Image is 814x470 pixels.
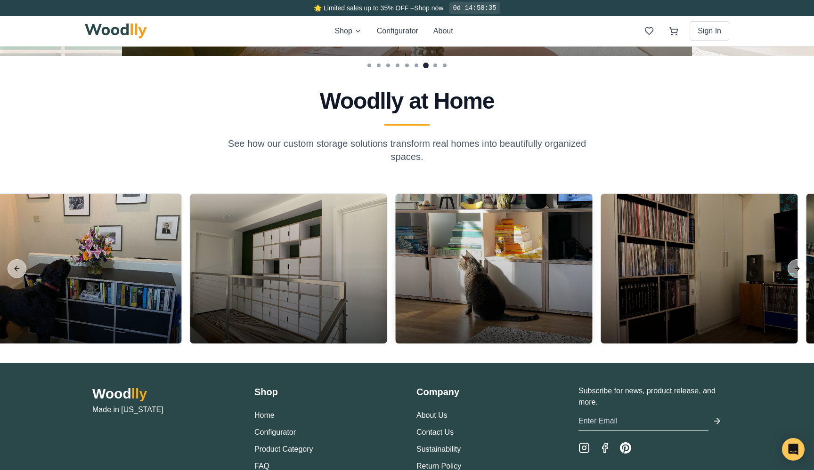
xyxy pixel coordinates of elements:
[449,2,500,14] div: 0d 14:58:35
[226,137,588,163] p: See how our custom storage solutions transform real homes into beautifully organized spaces.
[254,411,275,419] a: Home
[416,462,461,470] a: Return Policy
[416,445,461,453] a: Sustainability
[254,462,269,470] a: FAQ
[782,438,805,461] div: Open Intercom Messenger
[92,404,236,415] p: Made in [US_STATE]
[414,4,443,12] a: Shop now
[92,385,236,402] h2: Wood
[416,428,454,436] a: Contact Us
[131,386,147,401] span: lly
[254,427,296,438] button: Configurator
[620,442,631,454] a: Pinterest
[85,24,147,39] img: Woodlly
[433,25,453,37] button: About
[314,4,414,12] span: 🌟 Limited sales up to 35% OFF –
[578,442,590,454] a: Instagram
[416,411,448,419] a: About Us
[690,21,729,41] button: Sign In
[334,25,361,37] button: Shop
[578,412,708,431] input: Enter Email
[599,442,610,454] a: Facebook
[89,90,725,112] h2: Woodlly at Home
[254,385,398,398] h3: Shop
[416,385,560,398] h3: Company
[377,25,418,37] button: Configurator
[254,445,313,453] a: Product Category
[578,385,722,408] p: Subscribe for news, product release, and more.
